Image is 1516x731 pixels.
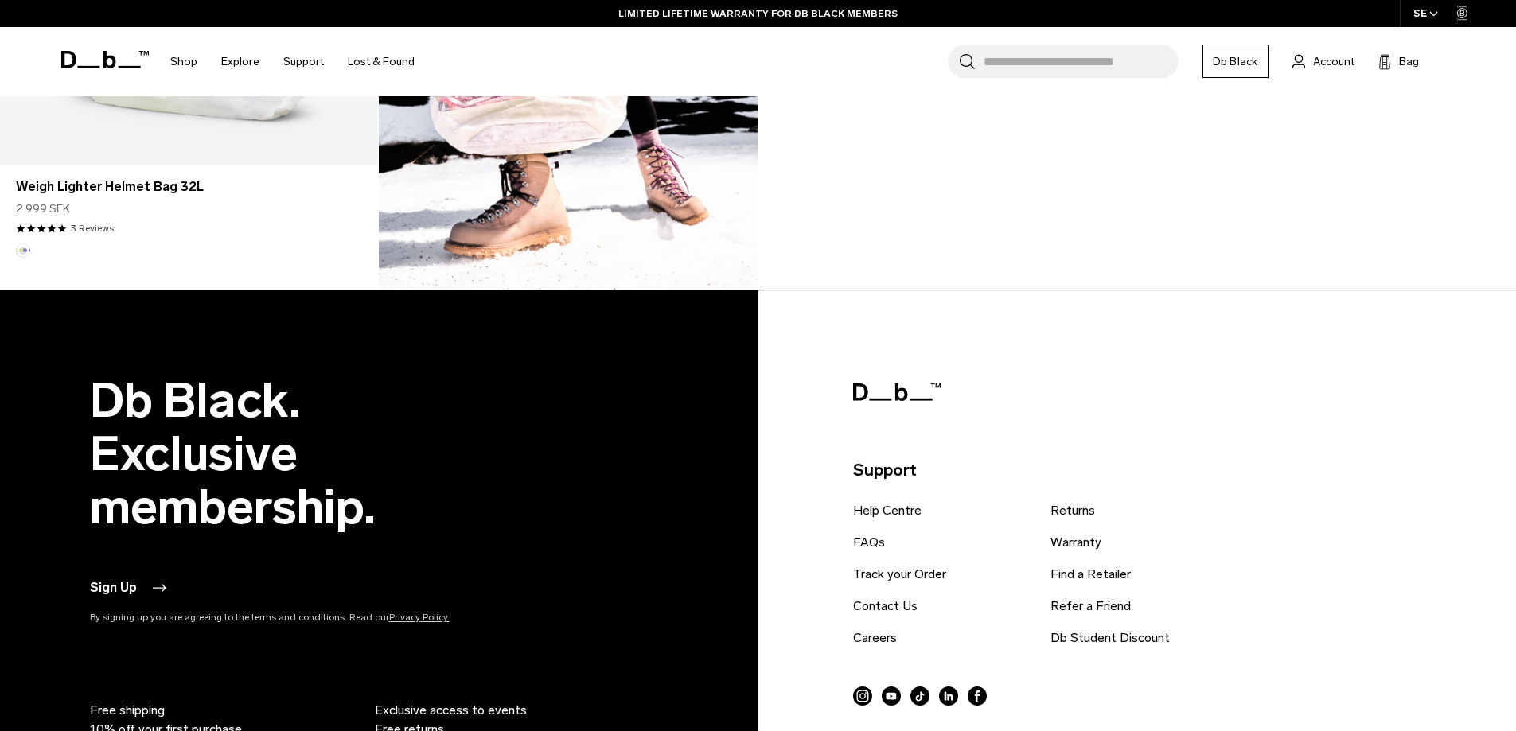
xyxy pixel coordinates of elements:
a: Lost & Found [348,33,415,90]
a: Shop [170,33,197,90]
a: Privacy Policy. [389,612,450,623]
a: 3 reviews [71,221,114,235]
a: FAQs [853,533,885,552]
span: 2 999 SEK [16,200,70,217]
button: Sign Up [90,578,169,597]
nav: Main Navigation [158,27,427,96]
span: Account [1313,53,1354,70]
button: Aurora [16,243,30,258]
a: Careers [853,628,897,647]
a: Track your Order [853,565,946,584]
a: Explore [221,33,259,90]
a: Returns [1050,501,1095,520]
a: Warranty [1050,533,1101,552]
a: Help Centre [853,501,922,520]
h2: Db Black. Exclusive membership. [90,374,520,534]
span: Exclusive access to events [375,701,527,720]
p: By signing up you are agreeing to the terms and conditions. Read our [90,610,520,624]
a: Db Student Discount [1050,628,1170,647]
span: Free shipping [90,701,165,720]
a: Account [1292,52,1354,71]
a: Contact Us [853,597,918,616]
span: Bag [1399,53,1419,70]
a: Find a Retailer [1050,565,1131,584]
a: LIMITED LIFETIME WARRANTY FOR DB BLACK MEMBERS [618,6,898,21]
button: Bag [1378,52,1419,71]
a: Support [283,33,324,90]
p: Support [853,457,1410,483]
a: Refer a Friend [1050,597,1131,616]
a: Weigh Lighter Helmet Bag 32L [16,177,362,196]
a: Db Black [1202,45,1269,78]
